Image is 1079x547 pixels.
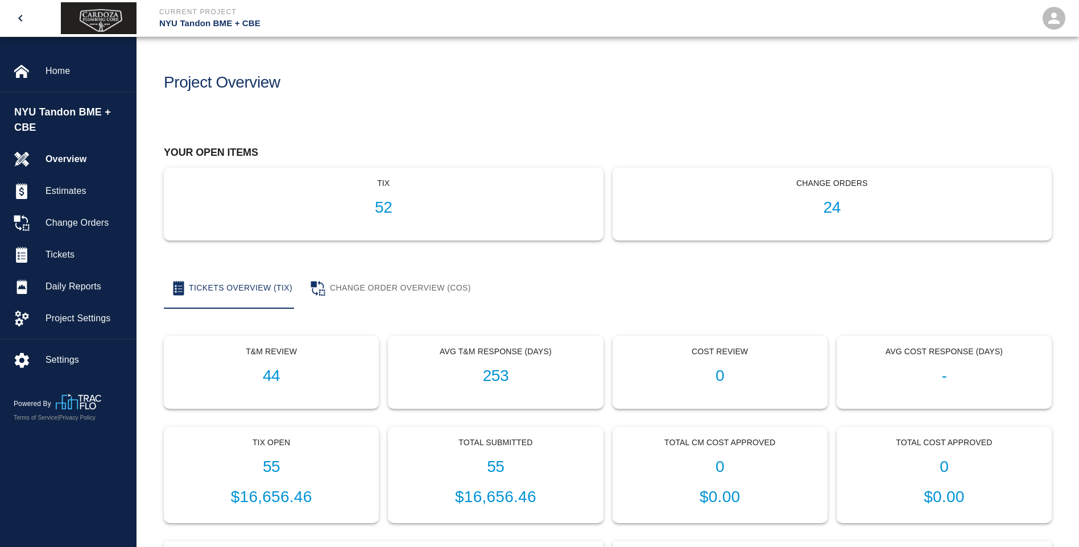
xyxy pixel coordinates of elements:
span: Settings [46,353,127,367]
span: Overview [46,152,127,166]
img: Cardoza Plumbing [61,2,137,34]
p: $16,656.46 [398,485,593,509]
span: Daily Reports [46,280,127,293]
span: Project Settings [46,312,127,325]
span: Estimates [46,184,127,198]
p: Avg T&M Response (Days) [398,346,593,358]
p: Tix Open [173,437,369,449]
p: tix [173,177,594,189]
h1: 24 [622,198,1043,217]
h1: 0 [622,458,818,476]
iframe: Chat Widget [1022,492,1079,547]
p: T&M Review [173,346,369,358]
p: NYU Tandon BME + CBE [159,17,601,30]
p: Total CM Cost Approved [622,437,818,449]
p: Powered By [14,399,56,409]
h1: - [846,367,1042,386]
p: Current Project [159,7,601,17]
h1: Project Overview [164,73,280,92]
h1: 44 [173,367,369,386]
a: Terms of Service [14,415,57,421]
h2: Your open items [164,147,1052,159]
h1: 52 [173,198,594,217]
p: $0.00 [622,485,818,509]
span: Tickets [46,248,127,262]
h1: 55 [173,458,369,476]
h1: 55 [398,458,593,476]
p: $0.00 [846,485,1042,509]
span: Change Orders [46,216,127,230]
button: Tickets Overview (TIX) [164,268,301,309]
span: | [57,415,59,421]
p: Avg Cost Response (Days) [846,346,1042,358]
h1: 253 [398,367,593,386]
p: Cost Review [622,346,818,358]
p: Change Orders [622,177,1043,189]
p: $16,656.46 [173,485,369,509]
button: open drawer [7,5,34,32]
span: Home [46,64,127,78]
h1: 0 [846,458,1042,476]
a: Privacy Policy [59,415,96,421]
p: Total Submitted [398,437,593,449]
img: TracFlo [56,394,101,409]
button: Change Order Overview (COS) [301,268,480,309]
span: NYU Tandon BME + CBE [14,105,130,135]
h1: 0 [622,367,818,386]
p: Total Cost Approved [846,437,1042,449]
